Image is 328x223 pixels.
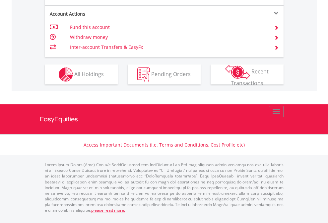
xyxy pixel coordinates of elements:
[70,32,266,42] td: Withdraw money
[45,162,284,213] p: Lorem Ipsum Dolors (Ame) Con a/e SeddOeiusmod tem InciDiduntut Lab Etd mag aliquaen admin veniamq...
[151,70,191,77] span: Pending Orders
[70,42,266,52] td: Inter-account Transfers & EasyFx
[59,67,73,82] img: holdings-wht.png
[137,67,150,82] img: pending_instructions-wht.png
[45,64,118,84] button: All Holdings
[45,11,164,17] div: Account Actions
[211,64,284,84] button: Recent Transactions
[74,70,104,77] span: All Holdings
[225,65,250,79] img: transactions-zar-wht.png
[91,207,125,213] a: please read more:
[84,142,245,148] a: Access Important Documents (i.e. Terms and Conditions, Cost Profile etc)
[128,64,201,84] button: Pending Orders
[70,22,266,32] td: Fund this account
[40,104,289,134] a: EasyEquities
